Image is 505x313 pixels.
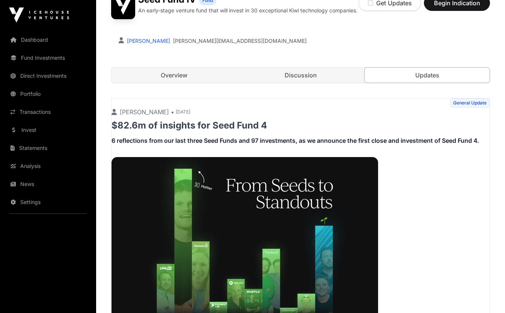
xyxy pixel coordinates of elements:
[6,122,90,138] a: Invest
[112,137,479,144] strong: 6 reflections from our last three Seed Funds and 97 investments, as we announce the first close a...
[6,194,90,210] a: Settings
[173,37,307,45] a: [PERSON_NAME][EMAIL_ADDRESS][DOMAIN_NAME]
[6,50,90,66] a: Fund Investments
[138,7,357,14] p: An early-stage venture fund that will invest in 30 exceptional Kiwi technology companies.
[6,32,90,48] a: Dashboard
[6,68,90,84] a: Direct Investments
[6,176,90,192] a: News
[6,158,90,174] a: Analysis
[6,104,90,120] a: Transactions
[176,109,190,115] span: [DATE]
[112,68,237,83] a: Overview
[6,140,90,156] a: Statements
[6,86,90,102] a: Portfolio
[238,68,363,83] a: Discussion
[112,68,490,83] nav: Tabs
[9,8,69,23] img: Icehouse Ventures Logo
[125,38,170,44] a: [PERSON_NAME]
[112,119,490,132] p: $82.6m of insights for Seed Fund 4
[467,277,505,313] iframe: Chat Widget
[424,3,490,10] a: Begin Indication
[450,98,490,107] span: General Update
[364,67,490,83] a: Updates
[112,107,174,116] p: [PERSON_NAME] •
